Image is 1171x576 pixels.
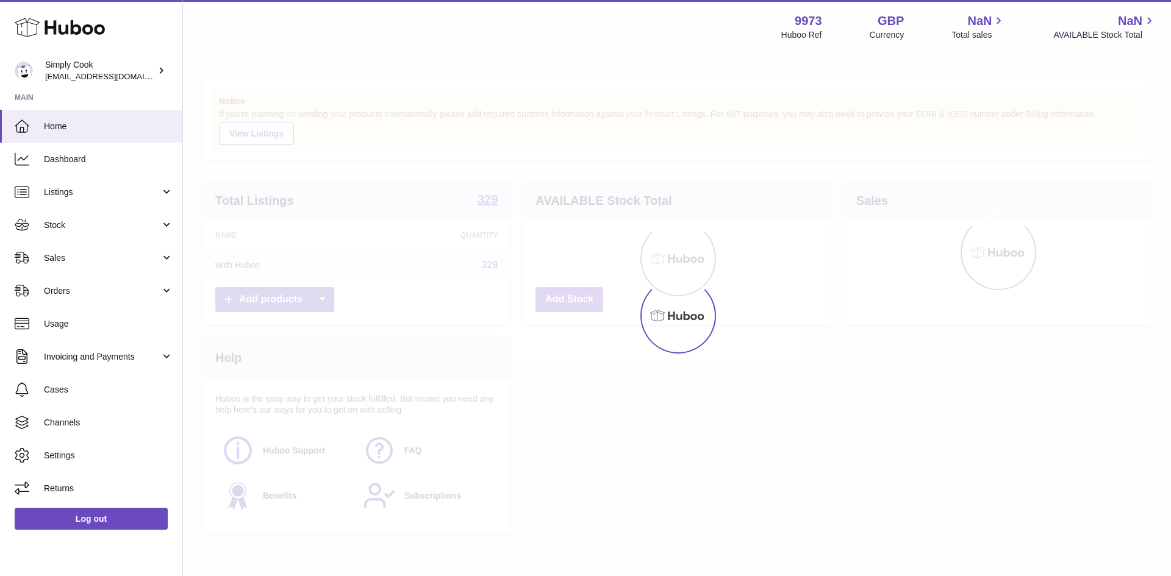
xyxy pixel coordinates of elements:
span: Dashboard [44,154,173,165]
div: Huboo Ref [781,29,822,41]
span: Settings [44,450,173,461]
span: [EMAIL_ADDRESS][DOMAIN_NAME] [45,71,179,81]
a: Log out [15,508,168,530]
span: AVAILABLE Stock Total [1053,29,1156,41]
span: Orders [44,285,160,297]
span: Usage [44,318,173,330]
span: Sales [44,252,160,264]
span: Channels [44,417,173,428]
span: NaN [1118,13,1142,29]
span: Home [44,121,173,132]
strong: GBP [878,13,904,29]
div: Simply Cook [45,59,155,82]
span: Listings [44,187,160,198]
div: Currency [870,29,904,41]
span: Invoicing and Payments [44,351,160,363]
a: NaN AVAILABLE Stock Total [1053,13,1156,41]
a: NaN Total sales [951,13,1006,41]
strong: 9973 [795,13,822,29]
img: internalAdmin-9973@internal.huboo.com [15,62,33,80]
span: NaN [967,13,992,29]
span: Returns [44,483,173,494]
span: Cases [44,384,173,396]
span: Total sales [951,29,1006,41]
span: Stock [44,219,160,231]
